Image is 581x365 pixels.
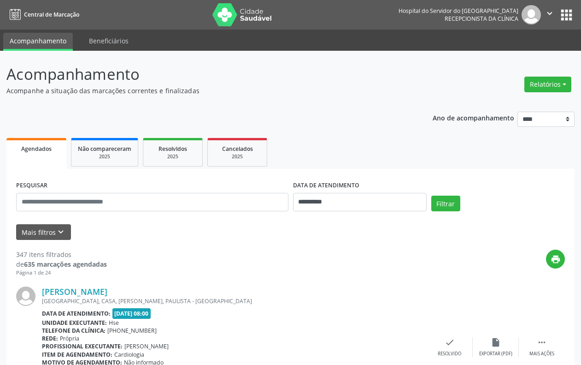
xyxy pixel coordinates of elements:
label: PESQUISAR [16,179,47,193]
b: Rede: [42,335,58,342]
b: Item de agendamento: [42,351,112,359]
div: de [16,259,107,269]
button:  [541,5,558,24]
img: img [16,287,35,306]
a: Central de Marcação [6,7,79,22]
div: Hospital do Servidor do [GEOGRAPHIC_DATA] [399,7,518,15]
div: Resolvido [438,351,461,357]
span: Hse [109,319,119,327]
span: Agendados [21,145,52,153]
span: [PERSON_NAME] [124,342,169,350]
a: [PERSON_NAME] [42,287,107,297]
div: Página 1 de 24 [16,269,107,277]
div: 2025 [150,153,196,160]
p: Ano de acompanhamento [433,112,514,123]
a: Beneficiários [82,33,135,49]
div: 347 itens filtrados [16,250,107,259]
span: Recepcionista da clínica [445,15,518,23]
span: Central de Marcação [24,11,79,18]
div: [GEOGRAPHIC_DATA], CASA, [PERSON_NAME], PAULISTA - [GEOGRAPHIC_DATA] [42,297,427,305]
button: apps [558,7,575,23]
i: keyboard_arrow_down [56,227,66,237]
b: Profissional executante: [42,342,123,350]
span: [PHONE_NUMBER] [107,327,157,335]
i:  [545,8,555,18]
span: Não compareceram [78,145,131,153]
b: Unidade executante: [42,319,107,327]
strong: 635 marcações agendadas [24,260,107,269]
button: Filtrar [431,196,460,211]
button: Relatórios [524,77,571,92]
img: img [522,5,541,24]
span: Cancelados [222,145,253,153]
i: print [551,254,561,264]
span: Própria [60,335,79,342]
button: print [546,250,565,269]
i: check [445,337,455,347]
b: Telefone da clínica: [42,327,106,335]
span: Resolvidos [158,145,187,153]
p: Acompanhamento [6,63,404,86]
i: insert_drive_file [491,337,501,347]
p: Acompanhe a situação das marcações correntes e finalizadas [6,86,404,96]
i:  [537,337,547,347]
span: [DATE] 08:00 [112,308,151,319]
div: Mais ações [529,351,554,357]
b: Data de atendimento: [42,310,111,317]
div: Exportar (PDF) [479,351,512,357]
button: Mais filtroskeyboard_arrow_down [16,224,71,240]
span: Cardiologia [114,351,144,359]
div: 2025 [214,153,260,160]
div: 2025 [78,153,131,160]
a: Acompanhamento [3,33,73,51]
label: DATA DE ATENDIMENTO [293,179,359,193]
